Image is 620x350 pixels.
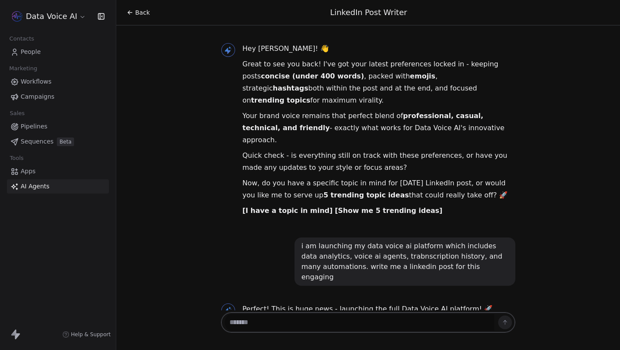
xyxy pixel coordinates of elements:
span: Sales [6,107,28,120]
span: Tools [6,152,27,165]
a: People [7,45,109,59]
span: People [21,47,41,56]
a: Workflows [7,75,109,89]
strong: concise (under 400 words) [261,72,364,80]
a: Campaigns [7,90,109,104]
a: Help & Support [62,331,111,338]
p: Now, do you have a specific topic in mind for [DATE] LinkedIn post, or would you like me to serve... [242,177,515,201]
strong: 5 trending topic ideas [323,191,409,199]
span: AI Agents [21,182,50,191]
span: Apps [21,167,36,176]
span: Contacts [6,32,38,45]
span: Back [135,8,150,17]
p: Hey [PERSON_NAME]! 👋 [242,43,515,55]
p: Quick check - is everything still on track with these preferences, or have you made any updates t... [242,150,515,174]
span: Help & Support [71,331,111,338]
button: Data Voice AI [10,9,88,24]
p: Perfect! This is huge news - launching the full Data Voice AI platform! 🚀 [242,303,515,315]
div: i am launching my data voice ai platform which includes data analytics, voice ai agents, trabnscr... [301,241,508,282]
span: Data Voice AI [26,11,77,22]
span: LinkedIn Post Writer [330,8,407,17]
p: Your brand voice remains that perfect blend of - exactly what works for Data Voice AI's innovativ... [242,110,515,146]
span: Pipelines [21,122,47,131]
span: Beta [57,137,74,146]
a: Pipelines [7,119,109,134]
span: Sequences [21,137,53,146]
span: Campaigns [21,92,54,101]
strong: trending topics [251,96,310,104]
p: Great to see you back! I've got your latest preferences locked in - keeping posts , packed with ,... [242,58,515,106]
span: Marketing [6,62,41,75]
strong: [I have a topic in mind] [242,206,333,215]
img: 66ab4aae-17ae-441a-b851-cd300b3af65b.png [12,11,22,22]
a: SequencesBeta [7,134,109,149]
span: Workflows [21,77,52,86]
a: Apps [7,164,109,178]
strong: emojis [410,72,435,80]
strong: [Show me 5 trending ideas] [335,206,443,215]
strong: hashtags [273,84,309,92]
a: AI Agents [7,179,109,194]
